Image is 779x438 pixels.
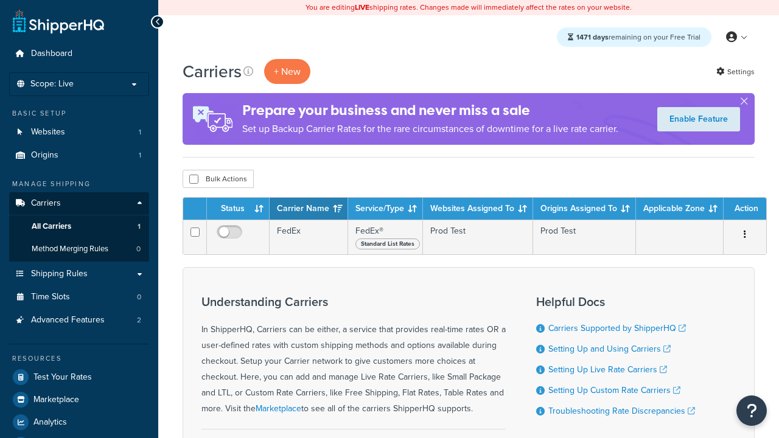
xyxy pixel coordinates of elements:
[9,411,149,433] a: Analytics
[33,395,79,405] span: Marketplace
[716,63,755,80] a: Settings
[31,292,70,302] span: Time Slots
[548,322,686,335] a: Carriers Supported by ShipperHQ
[30,79,74,89] span: Scope: Live
[348,220,423,254] td: FedEx®
[9,192,149,215] a: Carriers
[137,292,141,302] span: 0
[264,59,310,84] button: + New
[136,244,141,254] span: 0
[9,121,149,144] a: Websites 1
[31,127,65,137] span: Websites
[355,2,369,13] b: LIVE
[9,215,149,238] li: All Carriers
[31,150,58,161] span: Origins
[548,363,667,376] a: Setting Up Live Rate Carriers
[31,198,61,209] span: Carriers
[270,220,348,254] td: FedEx
[9,309,149,332] li: Advanced Features
[9,353,149,364] div: Resources
[31,269,88,279] span: Shipping Rules
[548,384,680,397] a: Setting Up Custom Rate Carriers
[9,238,149,260] li: Method Merging Rules
[736,395,767,426] button: Open Resource Center
[355,238,420,249] span: Standard List Rates
[242,100,618,120] h4: Prepare your business and never miss a sale
[183,60,242,83] h1: Carriers
[32,244,108,254] span: Method Merging Rules
[9,286,149,308] li: Time Slots
[9,286,149,308] a: Time Slots 0
[548,405,695,417] a: Troubleshooting Rate Discrepancies
[183,170,254,188] button: Bulk Actions
[9,144,149,167] a: Origins 1
[533,198,636,220] th: Origins Assigned To: activate to sort column ascending
[33,372,92,383] span: Test Your Rates
[139,150,141,161] span: 1
[557,27,711,47] div: remaining on your Free Trial
[256,402,301,415] a: Marketplace
[31,315,105,325] span: Advanced Features
[576,32,609,43] strong: 1471 days
[348,198,423,220] th: Service/Type: activate to sort column ascending
[423,220,533,254] td: Prod Test
[9,43,149,65] a: Dashboard
[9,389,149,411] a: Marketplace
[536,295,695,308] h3: Helpful Docs
[242,120,618,137] p: Set up Backup Carrier Rates for the rare circumstances of downtime for a live rate carrier.
[9,263,149,285] a: Shipping Rules
[657,107,740,131] a: Enable Feature
[32,221,71,232] span: All Carriers
[9,192,149,262] li: Carriers
[423,198,533,220] th: Websites Assigned To: activate to sort column ascending
[137,315,141,325] span: 2
[138,221,141,232] span: 1
[9,238,149,260] a: Method Merging Rules 0
[533,220,636,254] td: Prod Test
[201,295,506,417] div: In ShipperHQ, Carriers can be either, a service that provides real-time rates OR a user-defined r...
[548,342,671,355] a: Setting Up and Using Carriers
[636,198,724,220] th: Applicable Zone: activate to sort column ascending
[9,121,149,144] li: Websites
[9,366,149,388] a: Test Your Rates
[183,93,242,145] img: ad-rules-rateshop-fe6ec290ccb7230408bd80ed9643f0289d75e0ffd9eb532fc0e269fcd187b520.png
[201,295,506,308] h3: Understanding Carriers
[9,179,149,189] div: Manage Shipping
[9,215,149,238] a: All Carriers 1
[139,127,141,137] span: 1
[207,198,270,220] th: Status: activate to sort column ascending
[9,309,149,332] a: Advanced Features 2
[9,144,149,167] li: Origins
[724,198,766,220] th: Action
[270,198,348,220] th: Carrier Name: activate to sort column ascending
[13,9,104,33] a: ShipperHQ Home
[33,417,67,428] span: Analytics
[31,49,72,59] span: Dashboard
[9,108,149,119] div: Basic Setup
